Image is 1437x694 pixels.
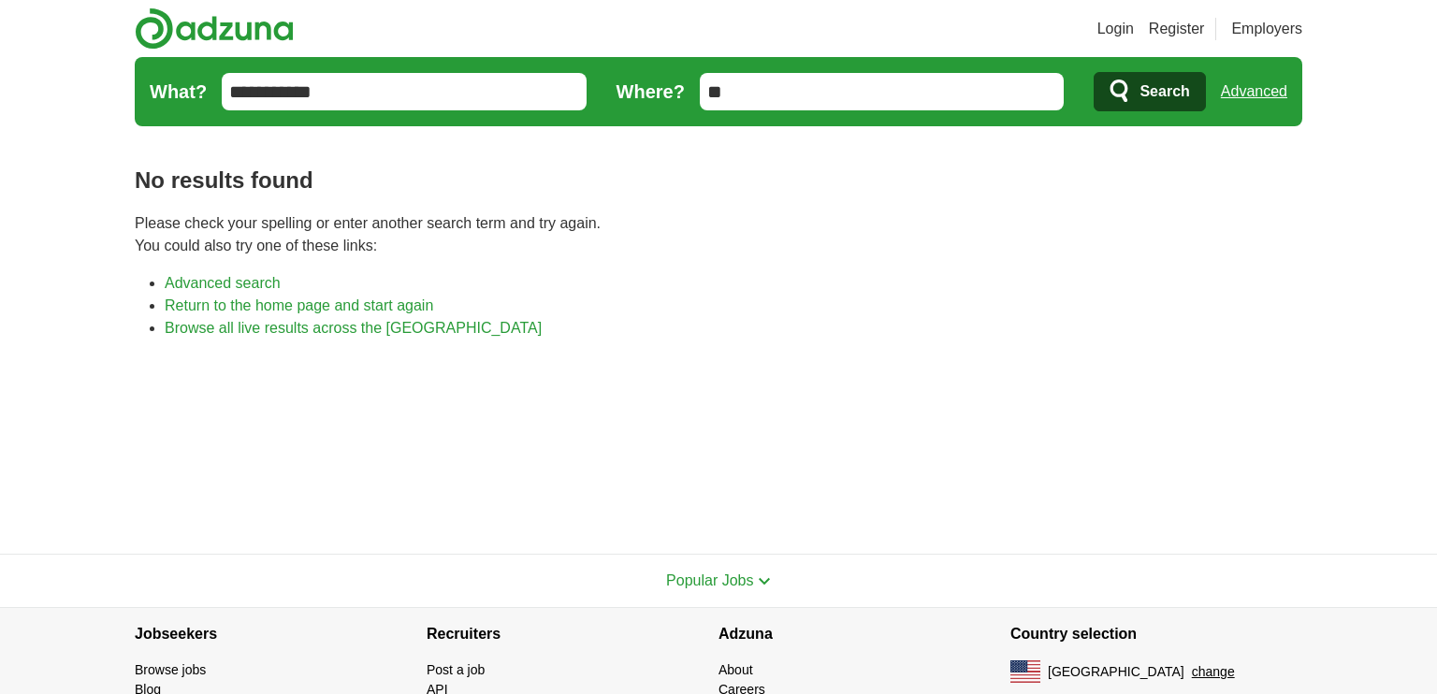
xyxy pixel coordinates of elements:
button: change [1192,662,1235,682]
a: Advanced [1221,73,1287,110]
h4: Country selection [1010,608,1302,660]
label: Where? [617,78,685,106]
img: US flag [1010,660,1040,683]
img: Adzuna logo [135,7,294,50]
img: toggle icon [758,577,771,586]
h1: No results found [135,164,1302,197]
span: Search [1139,73,1189,110]
p: Please check your spelling or enter another search term and try again. You could also try one of ... [135,212,1302,257]
a: About [718,662,753,677]
a: Register [1149,18,1205,40]
a: Employers [1231,18,1302,40]
span: [GEOGRAPHIC_DATA] [1048,662,1184,682]
span: Popular Jobs [666,572,753,588]
label: What? [150,78,207,106]
a: Login [1097,18,1134,40]
a: Advanced search [165,275,281,291]
iframe: Ads by Google [135,354,1302,524]
a: Return to the home page and start again [165,297,433,313]
a: Browse all live results across the [GEOGRAPHIC_DATA] [165,320,542,336]
a: Browse jobs [135,662,206,677]
a: Post a job [427,662,485,677]
button: Search [1094,72,1205,111]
